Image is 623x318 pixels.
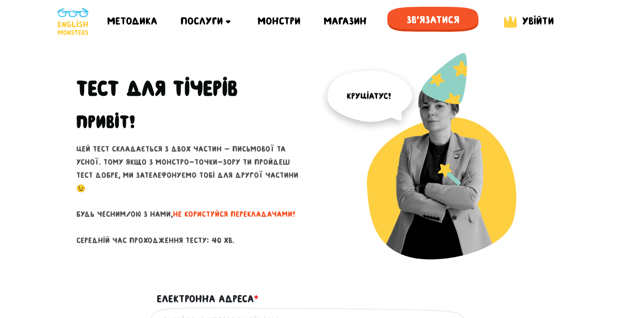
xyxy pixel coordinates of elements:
[76,76,305,101] h1: Тест для тічерів
[318,53,547,281] img: English Monsters test
[173,210,295,218] span: не користуйся перекладачами!
[76,143,305,247] p: Цей тест складається з двох частин - письмової та усної. Тому якщо з монстро-точки-зору ти пройде...
[157,291,259,307] label: Електронна адреса
[76,111,135,133] h2: Привіт!
[387,7,478,36] a: Зв'язатися
[57,8,89,35] img: English Monsters
[522,15,554,27] span: Увійти
[387,7,478,33] span: Зв'язатися
[502,14,519,30] img: English Monsters login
